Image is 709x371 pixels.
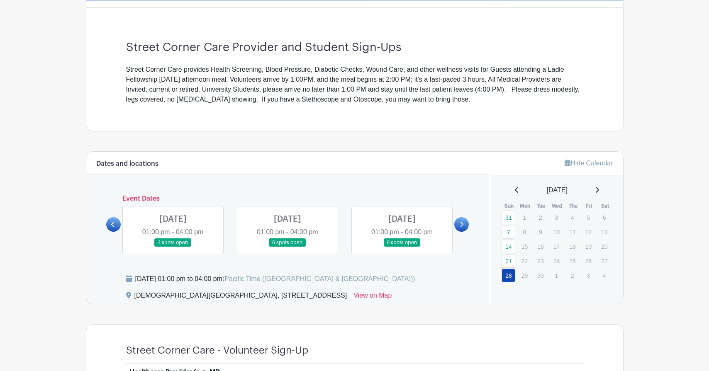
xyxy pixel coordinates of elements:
a: View on Map [353,291,392,304]
p: 5 [582,211,595,224]
p: 8 [518,226,531,238]
p: 1 [550,269,563,282]
span: (Pacific Time ([GEOGRAPHIC_DATA] & [GEOGRAPHIC_DATA])) [222,275,415,282]
h6: Dates and locations [96,160,158,168]
p: 3 [582,269,595,282]
th: Sat [597,202,613,210]
a: 21 [502,254,515,268]
p: 16 [534,240,547,253]
a: 28 [502,269,515,282]
p: 23 [534,255,547,267]
th: Thu [565,202,581,210]
p: 30 [534,269,547,282]
p: 11 [565,226,579,238]
th: Mon [517,202,534,210]
p: 19 [582,240,595,253]
a: 7 [502,225,515,239]
p: 9 [534,226,547,238]
p: 6 [597,211,611,224]
p: 4 [597,269,611,282]
p: 18 [565,240,579,253]
div: [DEMOGRAPHIC_DATA][GEOGRAPHIC_DATA], [STREET_ADDRESS] [134,291,347,304]
th: Sun [501,202,517,210]
p: 2 [534,211,547,224]
p: 4 [565,211,579,224]
p: 24 [550,255,563,267]
p: 13 [597,226,611,238]
h4: Street Corner Care - Volunteer Sign-Up [126,344,308,356]
p: 12 [582,226,595,238]
p: 20 [597,240,611,253]
div: Street Corner Care provides Health Screening, Blood Pressure, Diabetic Checks, Wound Care, and ot... [126,65,583,104]
p: 3 [550,211,563,224]
h3: Street Corner Care Provider and Student Sign-Ups [126,41,583,55]
p: 26 [582,255,595,267]
p: 27 [597,255,611,267]
p: 29 [518,269,531,282]
h6: Event Dates [121,195,455,203]
p: 25 [565,255,579,267]
th: Tue [533,202,549,210]
p: 17 [550,240,563,253]
p: 15 [518,240,531,253]
p: 10 [550,226,563,238]
div: [DATE] 01:00 pm to 04:00 pm [135,274,415,284]
a: Hide Calendar [565,160,613,167]
a: 31 [502,211,515,224]
p: 2 [565,269,579,282]
th: Fri [581,202,597,210]
a: 14 [502,240,515,253]
span: [DATE] [547,185,568,195]
th: Wed [549,202,565,210]
p: 22 [518,255,531,267]
p: 1 [518,211,531,224]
